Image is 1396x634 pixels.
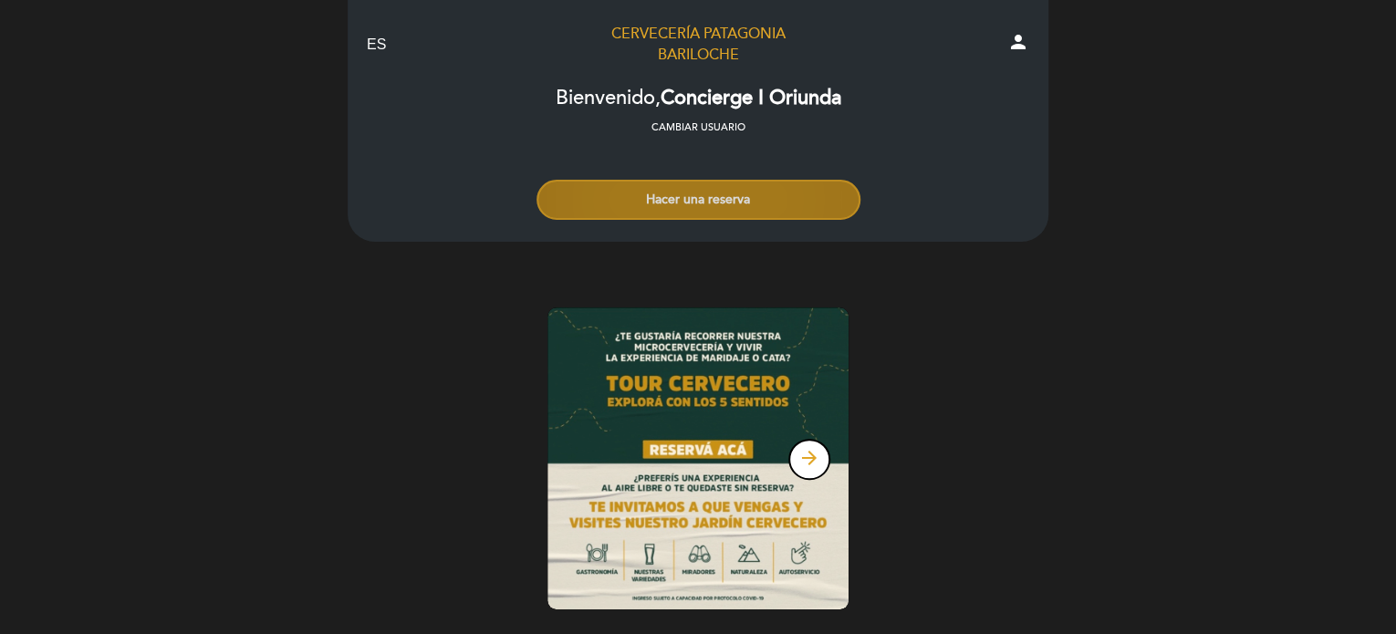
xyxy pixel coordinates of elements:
[661,86,841,110] span: Concierge I Oriunda
[584,24,812,66] a: Cervecería Patagonia Bariloche
[788,439,830,480] button: arrow_forward
[646,120,751,136] button: Cambiar usuario
[798,447,820,469] i: arrow_forward
[547,307,849,609] img: banner_1645642518.jpeg
[1007,31,1029,59] button: person
[556,88,841,109] h2: Bienvenido,
[537,180,860,220] button: Hacer una reserva
[1007,31,1029,53] i: person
